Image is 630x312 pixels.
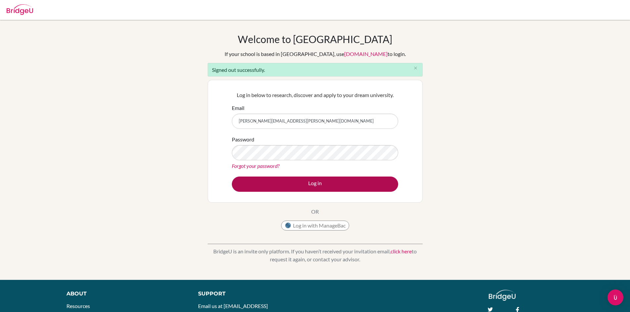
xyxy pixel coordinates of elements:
p: BridgeU is an invite only platform. If you haven’t received your invitation email, to request it ... [208,247,423,263]
p: OR [311,208,319,216]
div: If your school is based in [GEOGRAPHIC_DATA], use to login. [225,50,406,58]
i: close [413,66,418,71]
div: Open Intercom Messenger [608,289,623,305]
button: Close [409,63,422,73]
a: Forgot your password? [232,163,279,169]
label: Email [232,104,244,112]
img: logo_white@2x-f4f0deed5e89b7ecb1c2cc34c3e3d731f90f0f143d5ea2071677605dd97b5244.png [489,290,516,301]
div: Signed out successfully. [208,63,423,77]
div: About [66,290,183,298]
h1: Welcome to [GEOGRAPHIC_DATA] [238,33,392,45]
p: Log in below to research, discover and apply to your dream university. [232,91,398,99]
button: Log in [232,177,398,192]
div: Support [198,290,307,298]
img: Bridge-U [7,4,33,15]
button: Log in with ManageBac [281,221,349,231]
label: Password [232,135,254,143]
a: click here [391,248,412,254]
a: Resources [66,303,90,309]
a: [DOMAIN_NAME] [344,51,388,57]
